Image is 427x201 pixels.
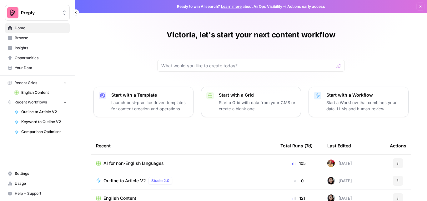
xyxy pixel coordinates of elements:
[221,4,242,9] a: Learn more
[219,92,296,98] p: Start with a Grid
[5,53,70,63] a: Opportunities
[15,65,67,71] span: Your Data
[327,177,335,184] img: 0od0somutai3rosqwdkhgswflu93
[5,33,70,43] a: Browse
[5,179,70,189] a: Usage
[161,63,333,69] input: What would you like to create today?
[15,181,67,186] span: Usage
[327,160,352,167] div: [DATE]
[96,137,270,154] div: Recent
[96,160,270,166] a: AI for non-English languages
[390,137,406,154] div: Actions
[5,78,70,88] button: Recent Grids
[21,129,67,135] span: Comparison Optimiser
[15,25,67,31] span: Home
[93,87,193,117] button: Start with a TemplateLaunch best-practice driven templates for content creation and operations
[5,5,70,21] button: Workspace: Preply
[326,99,403,112] p: Start a Workflow that combines your data, LLMs and human review
[151,178,169,184] span: Studio 2.0
[5,169,70,179] a: Settings
[201,87,301,117] button: Start with a GridStart a Grid with data from your CMS or create a blank one
[111,99,188,112] p: Launch best-practice driven templates for content creation and operations
[15,55,67,61] span: Opportunities
[96,177,270,184] a: Outline to Article V2Studio 2.0
[327,177,352,184] div: [DATE]
[21,119,67,125] span: Keyword to Outline V2
[5,189,70,199] button: Help + Support
[309,87,409,117] button: Start with a WorkflowStart a Workflow that combines your data, LLMs and human review
[5,23,70,33] a: Home
[177,4,282,9] span: Ready to win AI search? about AirOps Visibility
[280,178,317,184] div: 0
[15,45,67,51] span: Insights
[12,117,70,127] a: Keyword to Outline V2
[327,137,351,154] div: Last Edited
[12,88,70,98] a: English Content
[15,171,67,176] span: Settings
[14,80,37,86] span: Recent Grids
[219,99,296,112] p: Start a Grid with data from your CMS or create a blank one
[12,127,70,137] a: Comparison Optimiser
[12,107,70,117] a: Outline to Article V2
[15,35,67,41] span: Browse
[103,160,164,166] span: AI for non-English languages
[15,191,67,196] span: Help + Support
[14,99,47,105] span: Recent Workflows
[21,90,67,95] span: English Content
[5,98,70,107] button: Recent Workflows
[327,160,335,167] img: exl12kjf8yrej6cnedix31pud7gv
[111,92,188,98] p: Start with a Template
[21,109,67,115] span: Outline to Article V2
[103,178,146,184] span: Outline to Article V2
[280,160,317,166] div: 105
[5,63,70,73] a: Your Data
[326,92,403,98] p: Start with a Workflow
[5,43,70,53] a: Insights
[167,30,335,40] h1: Victoria, let's start your next content workflow
[21,10,59,16] span: Preply
[7,7,18,18] img: Preply Logo
[287,4,325,9] span: Actions early access
[280,137,313,154] div: Total Runs (7d)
